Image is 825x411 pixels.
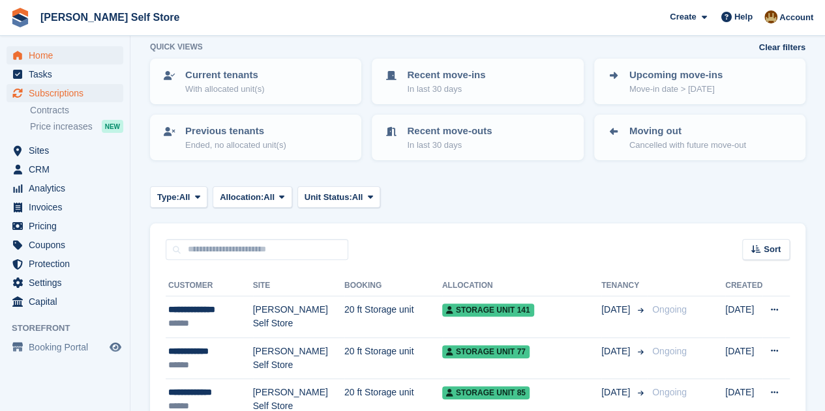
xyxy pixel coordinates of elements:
span: Unit Status: [305,191,352,204]
span: Ongoing [652,304,687,315]
a: Preview store [108,339,123,355]
a: Clear filters [758,41,805,54]
a: menu [7,236,123,254]
span: Protection [29,255,107,273]
span: Allocation: [220,191,263,204]
p: Previous tenants [185,124,286,139]
td: [DATE] [725,296,762,338]
th: Allocation [442,276,601,296]
a: menu [7,179,123,197]
p: Upcoming move-ins [629,68,723,83]
a: Previous tenants Ended, no allocated unit(s) [151,116,360,159]
p: Cancelled with future move-out [629,139,746,152]
span: Coupons [29,236,107,254]
span: Tasks [29,65,107,83]
th: Site [253,276,344,296]
th: Booking [344,276,442,296]
span: Help [734,10,753,23]
td: 20 ft Storage unit [344,337,442,379]
span: Capital [29,292,107,311]
a: Contracts [30,104,123,117]
p: With allocated unit(s) [185,83,264,96]
p: Recent move-ins [407,68,485,83]
button: Allocation: All [213,186,292,208]
td: 20 ft Storage unit [344,296,442,338]
span: [DATE] [601,386,633,399]
span: Subscriptions [29,84,107,102]
button: Unit Status: All [297,186,380,208]
span: Sites [29,141,107,160]
span: Sort [764,243,781,256]
span: Price increases [30,120,93,133]
span: Type: [157,191,179,204]
td: [PERSON_NAME] Self Store [253,337,344,379]
p: Recent move-outs [407,124,492,139]
a: Current tenants With allocated unit(s) [151,60,360,103]
p: Moving out [629,124,746,139]
a: menu [7,141,123,160]
a: Price increases NEW [30,119,123,134]
a: Moving out Cancelled with future move-out [595,116,804,159]
span: [DATE] [601,303,633,317]
a: menu [7,46,123,64]
td: [PERSON_NAME] Self Store [253,296,344,338]
span: Settings [29,274,107,292]
a: menu [7,65,123,83]
a: menu [7,292,123,311]
a: menu [7,84,123,102]
a: menu [7,198,123,216]
span: Ongoing [652,387,687,397]
span: Account [779,11,813,24]
p: In last 30 days [407,83,485,96]
span: Pricing [29,217,107,235]
span: [DATE] [601,345,633,358]
img: stora-icon-8386f47178a22dfd0bd8f6a31ec36ba5ce8667c1dd55bd0f319d3a0aa187defe.svg [10,8,30,27]
a: Recent move-outs In last 30 days [373,116,582,159]
p: Ended, no allocated unit(s) [185,139,286,152]
button: Type: All [150,186,207,208]
span: Home [29,46,107,64]
span: All [179,191,190,204]
p: Current tenants [185,68,264,83]
span: Storefront [12,322,130,335]
td: [DATE] [725,337,762,379]
span: CRM [29,160,107,178]
span: Booking Portal [29,338,107,356]
span: Storage unit 77 [442,345,530,358]
p: In last 30 days [407,139,492,152]
th: Tenancy [601,276,647,296]
th: Customer [166,276,253,296]
a: menu [7,338,123,356]
a: menu [7,217,123,235]
span: All [352,191,363,204]
a: Recent move-ins In last 30 days [373,60,582,103]
span: Create [670,10,696,23]
a: menu [7,160,123,178]
img: Tom Kingston [764,10,777,23]
h6: Quick views [150,41,203,53]
span: Analytics [29,179,107,197]
span: Storage Unit 141 [442,304,534,317]
span: Invoices [29,198,107,216]
span: Storage unit 85 [442,386,530,399]
p: Move-in date > [DATE] [629,83,723,96]
span: All [263,191,275,204]
span: Ongoing [652,346,687,356]
a: menu [7,255,123,273]
a: menu [7,274,123,292]
a: Upcoming move-ins Move-in date > [DATE] [595,60,804,103]
th: Created [725,276,762,296]
div: NEW [102,120,123,133]
a: [PERSON_NAME] Self Store [35,7,185,28]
